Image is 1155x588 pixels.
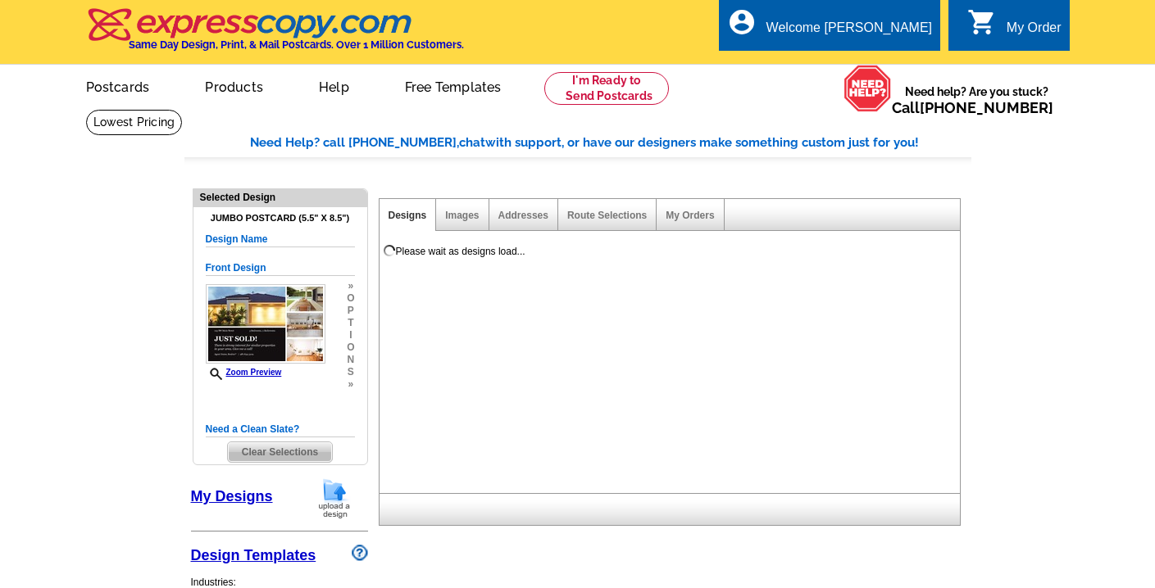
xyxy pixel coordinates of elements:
span: Clear Selections [228,442,332,462]
a: Addresses [498,210,548,221]
span: n [347,354,354,366]
a: Help [293,66,375,105]
span: Call [892,99,1053,116]
h5: Front Design [206,260,355,276]
div: Please wait as designs load... [396,244,525,259]
a: Design Templates [191,547,316,563]
img: design-wizard-help-icon.png [352,545,368,561]
a: [PHONE_NUMBER] [920,99,1053,116]
i: shopping_cart [967,7,997,37]
div: My Order [1007,20,1062,43]
i: account_circle [727,7,757,37]
span: o [347,292,354,305]
a: My Designs [191,488,273,504]
span: p [347,305,354,317]
span: i [347,329,354,341]
a: Designs [389,210,427,221]
img: loading... [383,244,396,257]
h4: Same Day Design, Print, & Mail Postcards. Over 1 Million Customers. [129,38,464,51]
a: shopping_cart My Order [967,18,1062,38]
img: REPJF_PropertyCardGrid_ALL.jpg [206,284,325,364]
a: Images [445,210,479,221]
div: Selected Design [193,189,367,205]
span: » [347,280,354,292]
img: upload-design [313,477,356,519]
a: Zoom Preview [206,368,282,377]
img: help [844,65,892,112]
a: Products [179,66,289,105]
h5: Design Name [206,232,355,247]
a: My Orders [666,210,714,221]
span: chat [459,135,485,150]
span: Need help? Are you stuck? [892,84,1062,116]
div: Welcome [PERSON_NAME] [766,20,932,43]
a: Free Templates [379,66,528,105]
a: Postcards [60,66,176,105]
h5: Need a Clean Slate? [206,422,355,437]
a: Same Day Design, Print, & Mail Postcards. Over 1 Million Customers. [86,20,464,51]
span: » [347,378,354,391]
a: Route Selections [567,210,647,221]
span: s [347,366,354,378]
span: t [347,317,354,329]
span: o [347,341,354,354]
div: Need Help? call [PHONE_NUMBER], with support, or have our designers make something custom just fo... [250,133,971,152]
h4: Jumbo Postcard (5.5" x 8.5") [206,213,355,224]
